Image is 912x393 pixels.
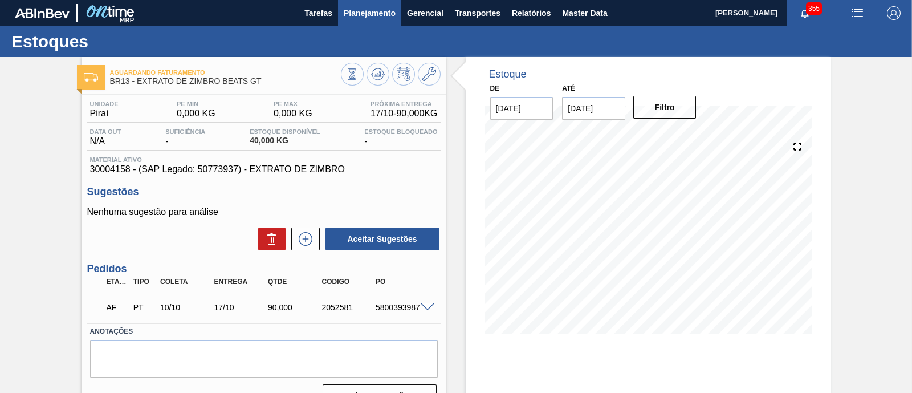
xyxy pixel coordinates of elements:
[211,303,271,312] div: 17/10/2025
[361,128,440,147] div: -
[90,108,119,119] span: Piraí
[806,2,822,15] span: 355
[787,5,823,21] button: Notificações
[157,303,217,312] div: 10/10/2025
[177,108,215,119] span: 0,000 KG
[319,278,378,286] div: Código
[850,6,864,20] img: userActions
[90,156,438,163] span: Material ativo
[87,207,441,217] p: Nenhuma sugestão para análise
[392,63,415,86] button: Programar Estoque
[887,6,901,20] img: Logout
[370,108,437,119] span: 17/10 - 90,000 KG
[131,303,158,312] div: Pedido de Transferência
[562,97,625,120] input: dd/mm/yyyy
[250,136,320,145] span: 40,000 KG
[104,295,131,320] div: Aguardando Faturamento
[90,164,438,175] span: 30004158 - (SAP Legado: 50773937) - EXTRATO DE ZIMBRO
[455,6,500,20] span: Transportes
[162,128,208,147] div: -
[250,128,320,135] span: Estoque Disponível
[177,100,215,107] span: PE MIN
[90,128,121,135] span: Data out
[253,228,286,250] div: Excluir Sugestões
[90,100,119,107] span: Unidade
[211,278,271,286] div: Entrega
[320,226,441,252] div: Aceitar Sugestões
[512,6,551,20] span: Relatórios
[157,278,217,286] div: Coleta
[11,35,214,48] h1: Estoques
[319,303,378,312] div: 2052581
[407,6,443,20] span: Gerencial
[110,69,341,76] span: Aguardando Faturamento
[344,6,396,20] span: Planejamento
[265,303,324,312] div: 90,000
[490,84,500,92] label: De
[325,228,439,250] button: Aceitar Sugestões
[265,278,324,286] div: Qtde
[107,303,128,312] p: AF
[90,323,438,340] label: Anotações
[165,128,205,135] span: Suficiência
[490,97,553,120] input: dd/mm/yyyy
[364,128,437,135] span: Estoque Bloqueado
[15,8,70,18] img: TNhmsLtSVTkK8tSr43FrP2fwEKptu5GPRR3wAAAABJRU5ErkJggg==
[418,63,441,86] button: Ir ao Master Data / Geral
[562,84,575,92] label: Até
[370,100,437,107] span: Próxima Entrega
[489,68,527,80] div: Estoque
[104,278,131,286] div: Etapa
[84,73,98,82] img: Ícone
[87,186,441,198] h3: Sugestões
[373,278,432,286] div: PO
[367,63,389,86] button: Atualizar Gráfico
[633,96,697,119] button: Filtro
[87,128,124,147] div: N/A
[562,6,607,20] span: Master Data
[274,100,312,107] span: PE MAX
[341,63,364,86] button: Visão Geral dos Estoques
[304,6,332,20] span: Tarefas
[87,263,441,275] h3: Pedidos
[131,278,158,286] div: Tipo
[373,303,432,312] div: 5800393987
[274,108,312,119] span: 0,000 KG
[286,228,320,250] div: Nova sugestão
[110,77,341,86] span: BR13 - EXTRATO DE ZIMBRO BEATS GT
